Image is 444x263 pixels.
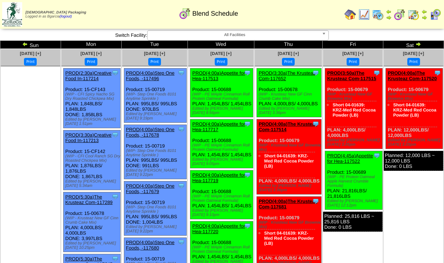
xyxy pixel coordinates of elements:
img: Tooltip [434,69,441,76]
div: (WIP - PE Protein Oatmeal Apple Harvest Crumble Formula) [327,175,382,188]
img: Tooltip [244,171,251,178]
a: PROD(4:00a)Step One Foods, -117496 [126,70,175,81]
img: arrowleft.gif [386,9,392,15]
td: Mon [61,41,121,49]
a: [DATE] [+] [342,51,363,56]
div: Edited by [PERSON_NAME] [DATE] 3:36pm [259,184,321,192]
a: PROD(3:50a)The Krusteaz Com-117515 [327,70,376,81]
img: arrowright.gif [415,41,421,47]
div: Product: 15-00679 PLAN: 4,000LBS / 4,000LBS [325,68,382,149]
a: Short 04-01639: KRZ-Med Red Cocoa Powder (LB) [264,231,314,246]
span: [DATE] [+] [81,51,102,56]
a: [DATE] [+] [144,51,165,56]
div: Product: 15-00689 PLAN: 21,816LBS / 21,816LBS [325,151,382,210]
a: PROD(3:30a)Creative Food In-117213 [65,132,112,143]
div: Product: 15-00679 PLAN: 12,000LBS / 12,000LBS [386,68,443,149]
a: PROD(4:00a)The Krusteaz Com-117520 [388,70,437,81]
button: Print [148,58,161,66]
div: (WIP- Step One Foods 8101 Anytime Sprinkle ) [126,205,187,214]
img: Tooltip [312,197,319,205]
img: Tooltip [373,69,380,76]
div: (WIP - PE MAple Cinnamon Roll Protein Oatmeal Formula) [192,194,253,203]
span: Logged in as Bgarcia [25,11,86,19]
div: Product: 15-00688 PLAN: 1,454LBS / 1,454LBS [190,170,253,219]
td: Thu [254,41,322,49]
div: (WIP- Step One Foods 8101 Anytime Sprinkle ) [126,92,187,101]
div: (WIP - Krusteaz New GF Cinn Crumb Cake Mix) [259,92,321,101]
div: Edited by [PERSON_NAME] [DATE] 3:25pm [327,138,382,147]
button: Print [85,58,97,66]
div: Edited by [PERSON_NAME] [DATE] 5:34am [65,179,120,188]
a: PROD(4:00a)Appetite for Hea-117717 [192,121,245,132]
div: Planned: 12,000 LBS ~ 12,000 LBS Done: 0 LBS [384,151,443,171]
img: Tooltip [112,131,119,138]
img: Tooltip [373,152,380,159]
span: [DATE] [+] [20,51,41,56]
a: PROD(4:00a)The Krusteaz Com-117514 [259,121,317,132]
div: Product: 15-00719 PLAN: 995LBS / 995LBS DONE: 991LBS [124,125,187,179]
button: Print [407,58,420,66]
a: PROD(3:30a)The Krusteaz Com-117652 [259,70,315,81]
img: calendarblend.gif [394,9,405,20]
img: arrowright.gif [386,15,392,20]
a: PROD(2:30a)Creative Food In-117214 [65,70,112,81]
span: [DEMOGRAPHIC_DATA] Packaging [25,11,86,15]
div: (WIP - Krusteaz New GF Brownie Mix) [259,220,321,229]
img: home.gif [344,9,356,20]
img: arrowright.gif [421,15,427,20]
div: Product: 15-CF143 PLAN: 1,848LBS / 1,848LBS DONE: 1,858LBS [63,68,120,128]
div: (WIP - CFI Cool Ranch SG Dry Roasted Chickpea Mix) [65,154,120,163]
img: Tooltip [244,69,251,76]
div: Edited by [PERSON_NAME] [DATE] 9:22pm [126,168,187,177]
img: Tooltip [312,69,319,76]
button: Print [215,58,227,66]
img: calendarblend.gif [179,8,191,19]
td: Sat [383,41,444,49]
div: Product: 15-00678 PLAN: 4,000LBS / 4,000LBS DONE: 3,997LBS [63,192,120,252]
span: [DATE] [+] [210,51,231,56]
div: Product: 15-CF142 PLAN: 1,876LBS / 1,876LBS DONE: 1,867LBS [63,130,120,190]
img: arrowleft.gif [22,41,28,47]
div: Edited by [PERSON_NAME] [DATE] 9:10pm [192,208,253,217]
div: Edited by [PERSON_NAME] [DATE] 9:05pm [192,157,253,166]
img: Tooltip [112,69,119,76]
a: Short 04-01639: KRZ-Med Red Cocoa Powder (LB) [264,153,314,169]
img: Tooltip [178,239,185,246]
a: Short 04-01639: KRZ-Med Red Cocoa Powder (LB) [393,102,436,118]
span: Blend Schedule [192,10,238,17]
a: [DATE] [+] [278,51,299,56]
img: calendarinout.gif [408,9,419,20]
div: Product: 15-00679 PLAN: 4,000LBS / 4,000LBS [257,119,321,195]
div: Product: 15-00688 PLAN: 1,454LBS / 1,454LBS [190,68,253,117]
a: PROD(5:30a)The Krusteaz Com-117289 [65,194,113,205]
img: Tooltip [178,182,185,189]
a: PROD(4:00a)Step One Foods, -117679 [126,183,175,194]
td: Wed [188,41,254,49]
div: Product: 15-00719 PLAN: 995LBS / 995LBS DONE: 970LBS [124,68,187,123]
div: (WIP - PE MAple Cinnamon Roll Protein Oatmeal Formula) [192,143,253,152]
img: calendarprod.gif [372,9,384,20]
div: (WIP- Step One Foods 8101 Anytime Sprinkle ) [126,149,187,157]
div: Edited by [PERSON_NAME] [DATE] 3:36pm [259,106,321,115]
div: Product: 15-00678 PLAN: 4,000LBS / 4,000LBS [257,68,321,117]
a: [DATE] [+] [403,51,424,56]
div: Edited by [PERSON_NAME] [DATE] 3:25pm [388,138,443,147]
a: PROD(4:00a)Step One Foods, -117680 [126,240,175,251]
img: line_graph.gif [358,9,370,20]
a: PROD(4:00a)The Krusteaz Com-117681 [259,199,317,209]
div: (WIP - PE MAple Cinnamon Roll Protein Oatmeal Formula) [192,92,253,101]
div: (WIP - PE MAple Cinnamon Roll Protein Oatmeal Formula) [192,245,253,254]
img: Tooltip [312,120,319,127]
div: Planned: 25,816 LBS ~ 25,816 LBS Done: 0 LBS [323,212,383,232]
img: Tooltip [244,222,251,229]
button: Print [282,58,295,66]
div: (WIP - Krusteaz New GF Brownie Mix) [388,92,443,101]
div: Edited by [PERSON_NAME] [DATE] 9:22pm [126,225,187,233]
td: Fri [323,41,383,49]
td: Sun [0,41,61,49]
img: Tooltip [178,126,185,133]
button: Print [24,58,37,66]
